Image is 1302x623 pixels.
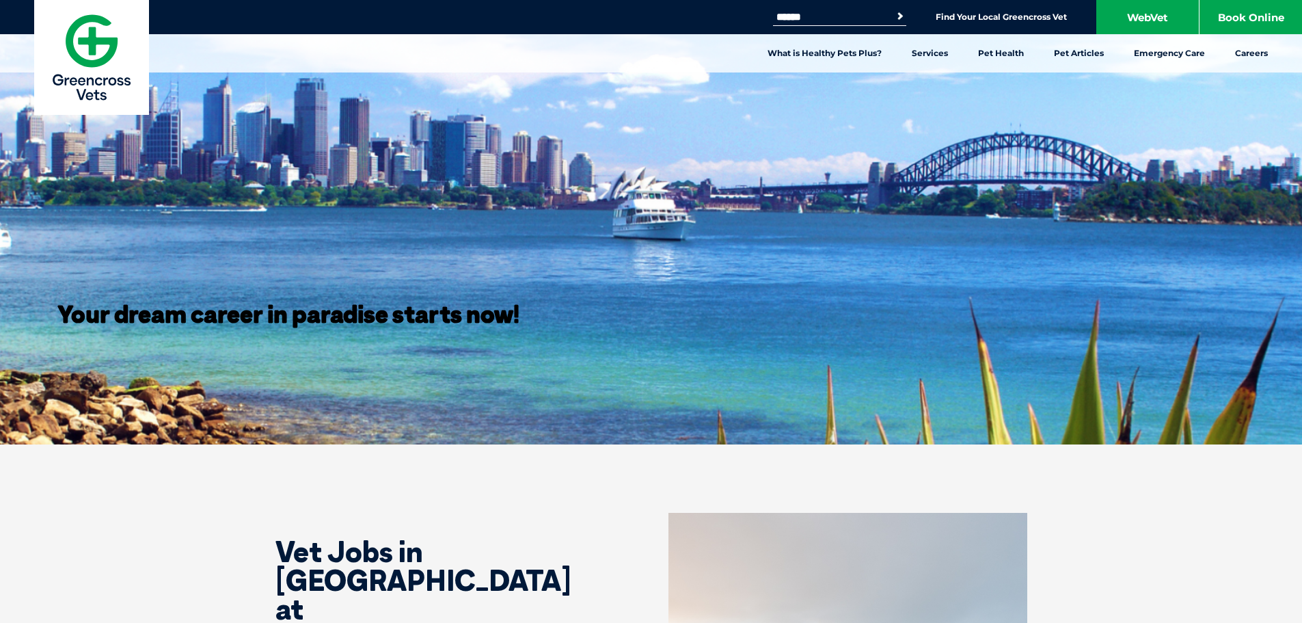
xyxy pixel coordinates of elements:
[897,34,963,72] a: Services
[936,12,1067,23] a: Find Your Local Greencross Vet
[58,299,519,329] strong: Your dream career in paradise starts now!
[1039,34,1119,72] a: Pet Articles
[893,10,907,23] button: Search
[1119,34,1220,72] a: Emergency Care
[1220,34,1283,72] a: Careers
[963,34,1039,72] a: Pet Health
[752,34,897,72] a: What is Healthy Pets Plus?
